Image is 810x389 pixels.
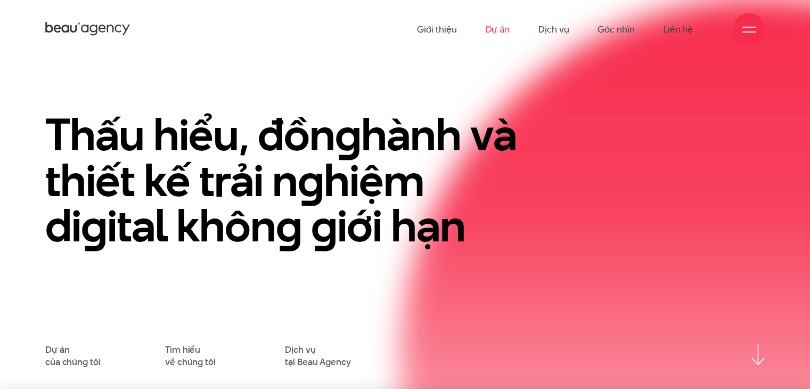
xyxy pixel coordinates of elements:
[311,194,337,257] en: g
[81,194,107,257] en: g
[276,194,302,257] en: g
[335,103,361,166] en: g
[45,344,100,368] a: Dự áncủa chúng tôi
[285,344,350,368] a: Dịch vụtại Beau Agency
[165,344,216,368] a: Tìm hiểuvề chúng tôi
[298,149,324,212] en: g
[45,112,520,249] h1: Thấu hiểu, đồn hành và thiết kế trải n hiệm di ital khôn iới hạn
